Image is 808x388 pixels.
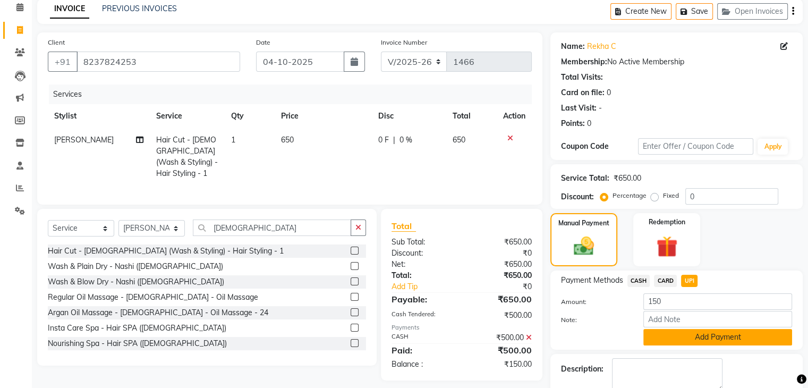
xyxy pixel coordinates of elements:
span: UPI [681,275,698,287]
div: Cash Tendered: [384,310,462,321]
div: ₹500.00 [462,310,540,321]
span: 650 [453,135,465,145]
button: Create New [610,3,671,20]
span: 650 [281,135,294,145]
div: Total Visits: [561,72,603,83]
label: Note: [553,315,635,325]
div: Sub Total: [384,237,462,248]
div: Paid: [384,344,462,357]
div: Total: [384,270,462,281]
span: Payment Methods [561,275,623,286]
th: Price [275,104,372,128]
input: Amount [643,293,792,310]
div: ₹500.00 [462,332,540,343]
div: ₹650.00 [462,293,540,306]
label: Client [48,38,65,47]
div: ₹150.00 [462,359,540,370]
span: [PERSON_NAME] [54,135,114,145]
div: Discount: [561,191,594,203]
span: CARD [654,275,677,287]
div: Service Total: [561,173,609,184]
label: Fixed [663,191,679,200]
span: | [393,134,395,146]
div: Coupon Code [561,141,638,152]
div: Payable: [384,293,462,306]
label: Date [256,38,270,47]
span: 0 % [399,134,412,146]
th: Stylist [48,104,150,128]
div: Wash & Plain Dry - Nashi ([DEMOGRAPHIC_DATA]) [48,261,223,272]
div: Regular Oil Massage - [DEMOGRAPHIC_DATA] - Oil Massage [48,292,258,303]
div: Name: [561,41,585,52]
div: No Active Membership [561,56,792,68]
button: +91 [48,52,78,72]
input: Add Note [643,311,792,327]
div: ₹500.00 [462,344,540,357]
div: Insta Care Spa - Hair SPA ([DEMOGRAPHIC_DATA]) [48,323,226,334]
img: _gift.svg [650,233,684,260]
div: Wash & Blow Dry - Nashi ([DEMOGRAPHIC_DATA]) [48,276,224,288]
div: Discount: [384,248,462,259]
a: PREVIOUS INVOICES [102,4,177,13]
img: _cash.svg [567,234,600,258]
div: Description: [561,364,603,375]
button: Apply [758,139,788,155]
div: Card on file: [561,87,605,98]
th: Action [497,104,532,128]
a: Add Tip [384,281,474,292]
div: Hair Cut - [DEMOGRAPHIC_DATA] (Wash & Styling) - Hair Styling - 1 [48,246,284,257]
th: Total [446,104,497,128]
span: CASH [627,275,650,287]
div: Nourishing Spa - Hair SPA ([DEMOGRAPHIC_DATA]) [48,338,227,349]
a: Rekha C [587,41,616,52]
th: Qty [225,104,275,128]
div: ₹650.00 [462,270,540,281]
div: 0 [607,87,611,98]
input: Enter Offer / Coupon Code [638,138,754,155]
div: ₹0 [474,281,539,292]
input: Search or Scan [193,220,351,236]
div: ₹0 [462,248,540,259]
button: Save [676,3,713,20]
button: Open Invoices [717,3,788,20]
label: Manual Payment [558,218,609,228]
div: CASH [384,332,462,343]
span: 0 F [378,134,389,146]
div: Membership: [561,56,607,68]
span: 1 [231,135,235,145]
input: Search by Name/Mobile/Email/Code [76,52,240,72]
label: Percentage [613,191,647,200]
div: Payments [392,323,532,332]
div: ₹650.00 [462,259,540,270]
div: - [599,103,602,114]
div: Argan Oil Massage - [DEMOGRAPHIC_DATA] - Oil Massage - 24 [48,307,268,318]
span: Hair Cut - [DEMOGRAPHIC_DATA] (Wash & Styling) - Hair Styling - 1 [156,135,218,178]
button: Add Payment [643,329,792,345]
label: Amount: [553,297,635,307]
div: 0 [587,118,591,129]
div: Last Visit: [561,103,597,114]
label: Redemption [649,217,685,227]
th: Disc [372,104,446,128]
div: Points: [561,118,585,129]
th: Service [150,104,225,128]
div: Net: [384,259,462,270]
div: ₹650.00 [614,173,641,184]
div: Balance : [384,359,462,370]
div: Services [49,85,540,104]
div: ₹650.00 [462,237,540,248]
span: Total [392,221,416,232]
label: Invoice Number [381,38,427,47]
